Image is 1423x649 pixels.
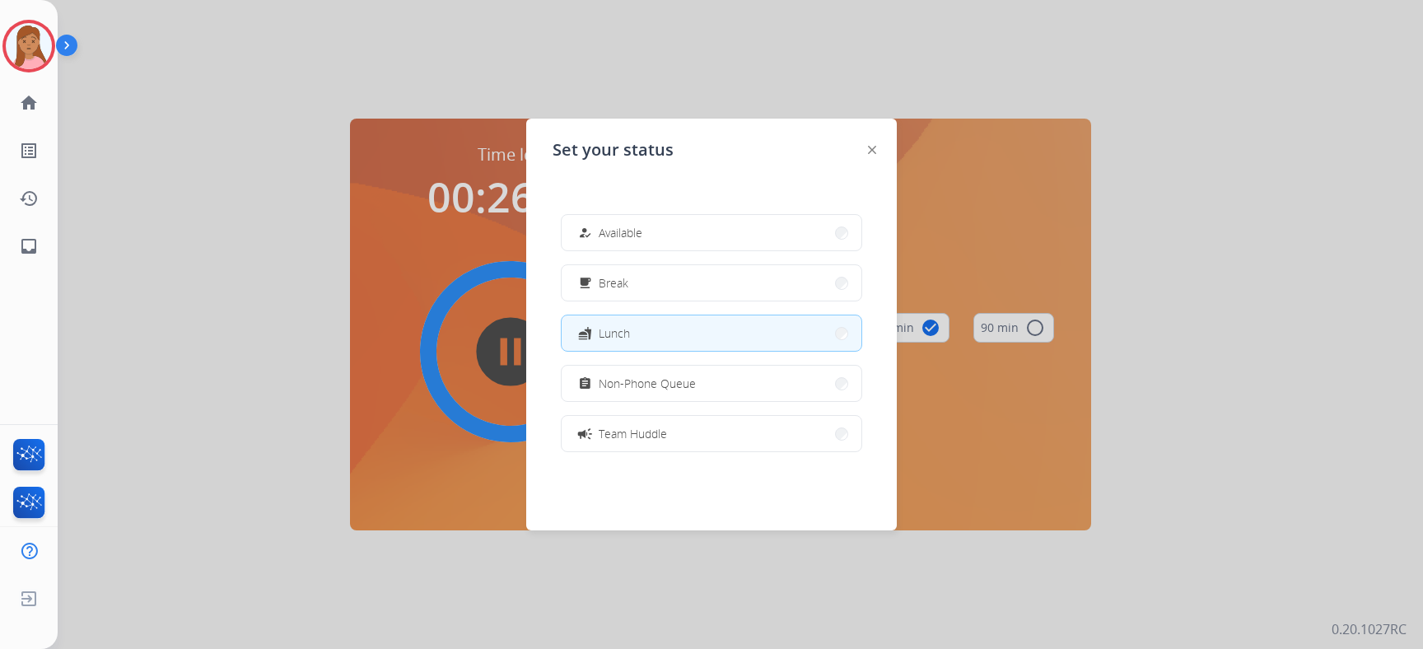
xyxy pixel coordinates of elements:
span: Break [599,274,628,292]
span: Team Huddle [599,425,667,442]
img: close-button [868,146,876,154]
button: Break [562,265,861,301]
button: Team Huddle [562,416,861,451]
mat-icon: inbox [19,236,39,256]
mat-icon: fastfood [578,326,592,340]
button: Lunch [562,315,861,351]
mat-icon: home [19,93,39,113]
button: Non-Phone Queue [562,366,861,401]
span: Non-Phone Queue [599,375,696,392]
mat-icon: list_alt [19,141,39,161]
mat-icon: how_to_reg [578,226,592,240]
span: Set your status [553,138,674,161]
p: 0.20.1027RC [1332,619,1407,639]
button: Available [562,215,861,250]
span: Lunch [599,324,630,342]
mat-icon: free_breakfast [578,276,592,290]
mat-icon: assignment [578,376,592,390]
mat-icon: campaign [576,425,593,441]
span: Available [599,224,642,241]
mat-icon: history [19,189,39,208]
img: avatar [6,23,52,69]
